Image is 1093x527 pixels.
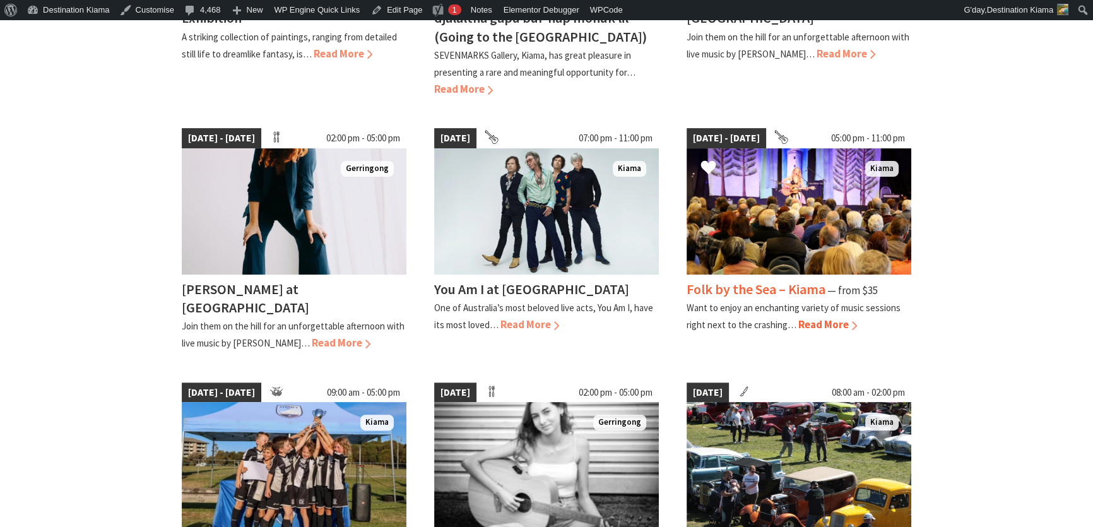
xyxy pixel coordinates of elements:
span: [DATE] - [DATE] [182,382,261,403]
p: Want to enjoy an enchanting variety of music sessions right next to the crashing… [687,302,901,331]
span: [DATE] [434,382,476,403]
span: Gerringong [593,415,646,430]
span: 05:00 pm - 11:00 pm [825,128,911,148]
span: 02:00 pm - 05:00 pm [320,128,406,148]
span: 08:00 am - 02:00 pm [825,382,911,403]
p: Join them on the hill for an unforgettable afternoon with live music by [PERSON_NAME]… [182,320,405,349]
h4: Folk by the Sea – Kiama [687,280,825,298]
p: One of Australia’s most beloved live acts, You Am I, have its most loved… [434,302,653,331]
span: Read More [312,336,370,350]
span: 09:00 am - 05:00 pm [321,382,406,403]
p: SEVENMARKS Gallery, Kiama, has great pleasure in presenting a rare and meaningful opportunity for… [434,49,635,78]
img: Untitled-design-1-150x150.jpg [1057,4,1068,15]
span: [DATE] [434,128,476,148]
img: You Am I [434,148,659,275]
a: [DATE] 07:00 pm - 11:00 pm You Am I Kiama You Am I at [GEOGRAPHIC_DATA] One of Australia’s most b... [434,128,659,352]
span: [DATE] - [DATE] [687,128,766,148]
span: 1 [452,5,456,15]
span: [DATE] [687,382,729,403]
span: Read More [434,82,493,96]
span: Gerringong [341,161,394,177]
span: ⁠— from $35 [827,283,878,297]
p: Join them on the hill for an unforgettable afternoon with live music by [PERSON_NAME]… [687,31,909,60]
button: Click to Favourite Folk by the Sea – Kiama [688,147,729,190]
span: Read More [798,317,857,331]
h4: You Am I at [GEOGRAPHIC_DATA] [434,280,629,298]
span: Read More [500,317,559,331]
h4: [PERSON_NAME] at [GEOGRAPHIC_DATA] [182,280,309,316]
img: Folk by the Sea - Showground Pavilion [687,148,911,275]
span: 02:00 pm - 05:00 pm [572,382,659,403]
span: 07:00 pm - 11:00 pm [572,128,659,148]
a: [DATE] - [DATE] 05:00 pm - 11:00 pm Folk by the Sea - Showground Pavilion Kiama Folk by the Sea –... [687,128,911,352]
span: Kiama [613,161,646,177]
span: Read More [817,47,875,61]
span: [DATE] - [DATE] [182,128,261,148]
span: Kiama [360,415,394,430]
img: Kay Proudlove [182,148,406,275]
span: Destination Kiama [987,5,1054,15]
span: Read More [314,47,372,61]
p: A striking collection of paintings, ranging from detailed still life to dreamlike fantasy, is… [182,31,397,60]
span: Kiama [865,161,899,177]
span: Kiama [865,415,899,430]
a: [DATE] - [DATE] 02:00 pm - 05:00 pm Kay Proudlove Gerringong [PERSON_NAME] at [GEOGRAPHIC_DATA] J... [182,128,406,352]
